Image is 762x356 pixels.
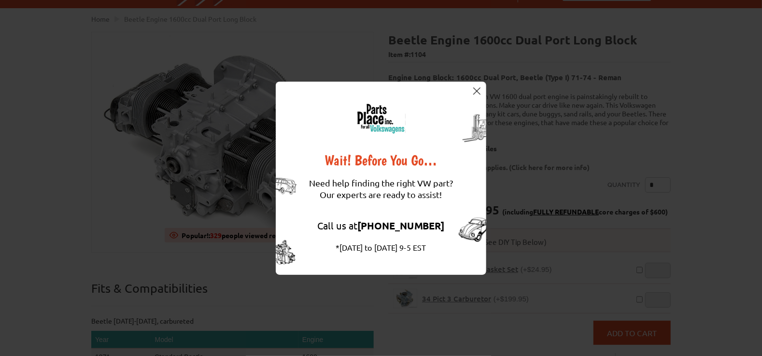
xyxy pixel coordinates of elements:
div: *[DATE] to [DATE] 9-5 EST [309,242,453,253]
a: Call us at[PHONE_NUMBER] [318,219,445,231]
strong: [PHONE_NUMBER] [358,219,445,232]
img: logo [356,103,406,134]
div: Wait! Before You Go… [309,153,453,168]
div: Need help finding the right VW part? Our experts are ready to assist! [309,168,453,210]
img: close [473,87,480,95]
